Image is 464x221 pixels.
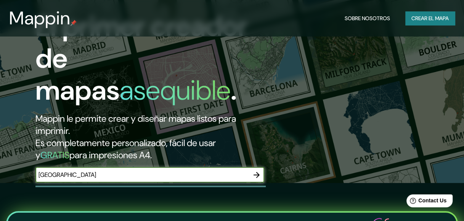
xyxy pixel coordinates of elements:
button: Crear el mapa [405,11,455,25]
h3: Mappin [9,8,71,29]
iframe: Help widget launcher [396,191,456,213]
input: Elige tu lugar favorito [35,170,249,179]
font: Crear el mapa [411,14,449,23]
h1: asequible [120,73,231,108]
font: Sobre nosotros [345,14,390,23]
h1: El primer creador de mapas . [35,11,268,113]
button: Sobre nosotros [342,11,393,25]
h2: Mappin le permite crear y diseñar mapas listos para imprimir. Es completamente personalizado, fác... [35,113,268,161]
h5: GRATIS [40,149,69,161]
img: mappin-pin [71,20,77,26]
